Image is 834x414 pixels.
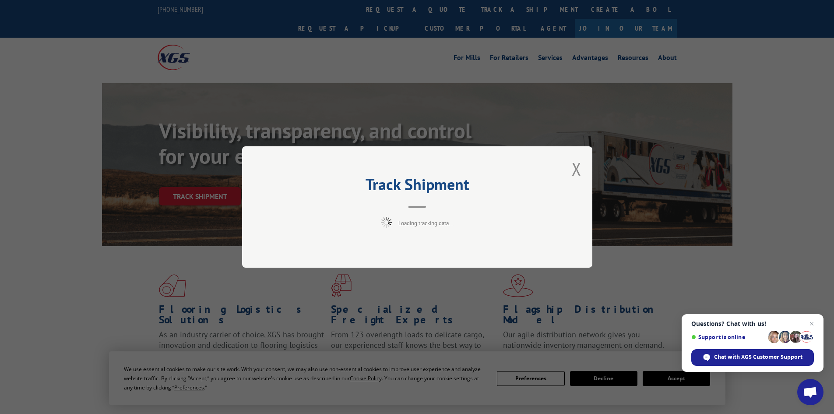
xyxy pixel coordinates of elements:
[691,349,814,366] div: Chat with XGS Customer Support
[286,178,549,195] h2: Track Shipment
[691,334,765,340] span: Support is online
[398,219,454,227] span: Loading tracking data...
[572,157,581,180] button: Close modal
[806,318,817,329] span: Close chat
[381,217,392,228] img: xgs-loading
[797,379,823,405] div: Open chat
[691,320,814,327] span: Questions? Chat with us!
[714,353,802,361] span: Chat with XGS Customer Support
